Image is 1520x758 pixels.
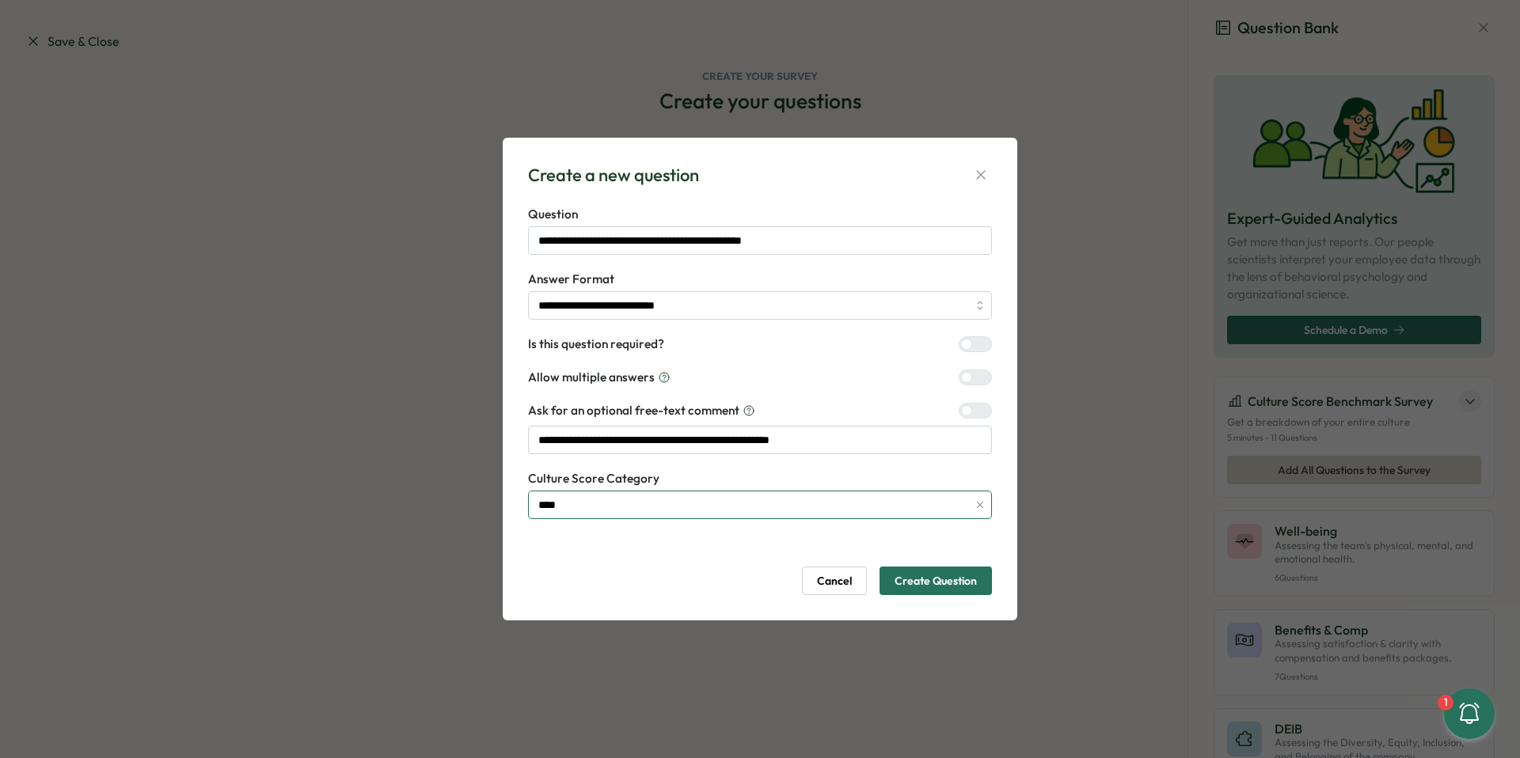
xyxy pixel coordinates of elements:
[528,206,992,223] label: Question
[528,369,655,386] span: Allow multiple answers
[817,567,852,594] span: Cancel
[528,402,739,419] span: Ask for an optional free-text comment
[528,163,699,188] div: Create a new question
[528,271,992,288] label: Answer Format
[1438,695,1453,711] div: 1
[528,335,664,353] label: Is this question required?
[528,470,992,487] label: Culture Score Category
[1444,688,1495,739] button: 1
[895,567,977,594] span: Create Question
[802,567,867,595] button: Cancel
[880,567,992,595] button: Create Question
